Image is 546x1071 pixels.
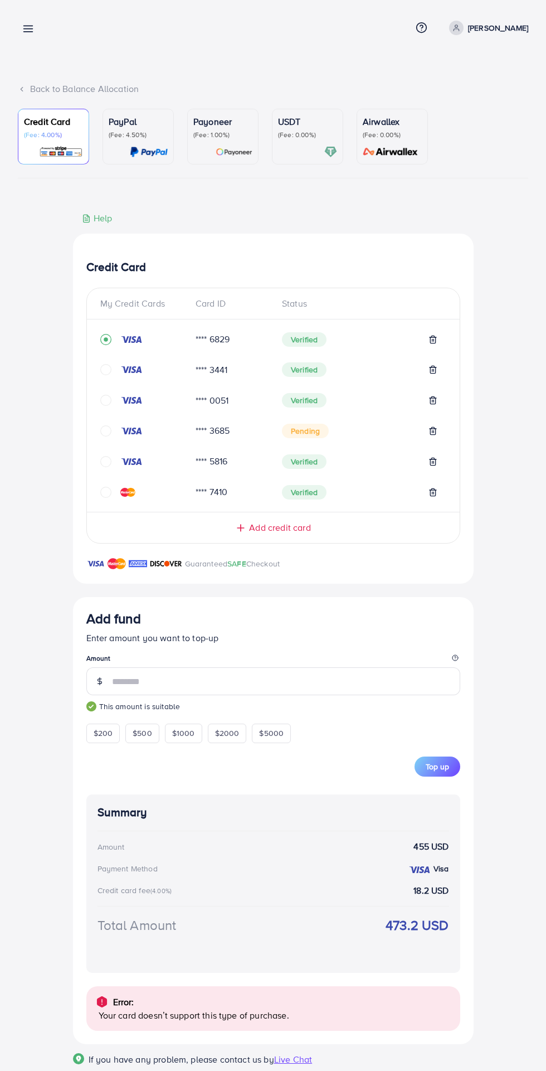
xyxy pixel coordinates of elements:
[18,83,528,95] div: Back to Balance Allocation
[120,396,143,405] img: credit
[282,393,326,408] span: Verified
[86,653,460,667] legend: Amount
[73,1053,84,1064] img: Popup guide
[86,610,141,627] h3: Add fund
[97,915,177,935] div: Total Amount
[97,806,449,820] h4: Summary
[97,841,125,852] div: Amount
[39,146,83,158] img: card
[120,335,143,344] img: credit
[282,485,326,500] span: Verified
[172,728,195,739] span: $1000
[408,865,431,874] img: credit
[113,995,134,1009] p: Error:
[95,995,109,1009] img: alert
[413,840,448,853] strong: 455 USD
[445,21,528,35] a: [PERSON_NAME]
[426,761,449,772] span: Top up
[433,863,449,874] strong: Visa
[278,130,337,139] p: (Fee: 0.00%)
[120,457,143,466] img: credit
[468,21,528,35] p: [PERSON_NAME]
[86,557,105,570] img: brand
[150,886,172,895] small: (4.00%)
[100,425,111,437] svg: circle
[86,631,460,644] p: Enter amount you want to top-up
[324,146,337,158] img: card
[109,115,168,128] p: PayPal
[363,130,422,139] p: (Fee: 0.00%)
[99,1009,451,1022] p: Your card doesn’t support this type of purchase.
[359,146,422,158] img: card
[100,487,111,498] svg: circle
[193,130,252,139] p: (Fee: 1.00%)
[282,332,326,347] span: Verified
[386,915,448,935] strong: 473.2 USD
[120,365,143,374] img: credit
[133,728,152,739] span: $500
[24,130,83,139] p: (Fee: 4.00%)
[259,728,284,739] span: $5000
[249,521,310,534] span: Add credit card
[499,1021,538,1063] iframe: Chat
[82,212,113,225] div: Help
[150,557,182,570] img: brand
[97,863,158,874] div: Payment Method
[86,701,460,712] small: This amount is suitable
[274,1053,312,1065] span: Live Chat
[187,297,273,310] div: Card ID
[94,728,113,739] span: $200
[86,701,96,711] img: guide
[89,1053,274,1065] span: If you have any problem, please contact us by
[363,115,422,128] p: Airwallex
[282,454,326,469] span: Verified
[415,757,460,777] button: Top up
[413,884,448,897] strong: 18.2 USD
[273,297,446,310] div: Status
[100,456,111,467] svg: circle
[97,885,175,896] div: Credit card fee
[24,115,83,128] p: Credit Card
[215,728,240,739] span: $2000
[129,557,147,570] img: brand
[100,297,187,310] div: My Credit Cards
[120,488,135,497] img: credit
[282,362,326,377] span: Verified
[227,558,246,569] span: SAFE
[193,115,252,128] p: Payoneer
[120,427,143,435] img: credit
[109,130,168,139] p: (Fee: 4.50%)
[86,260,460,274] h4: Credit Card
[278,115,337,128] p: USDT
[100,395,111,406] svg: circle
[108,557,126,570] img: brand
[282,424,329,438] span: Pending
[130,146,168,158] img: card
[216,146,252,158] img: card
[100,334,111,345] svg: record circle
[100,364,111,375] svg: circle
[185,557,280,570] p: Guaranteed Checkout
